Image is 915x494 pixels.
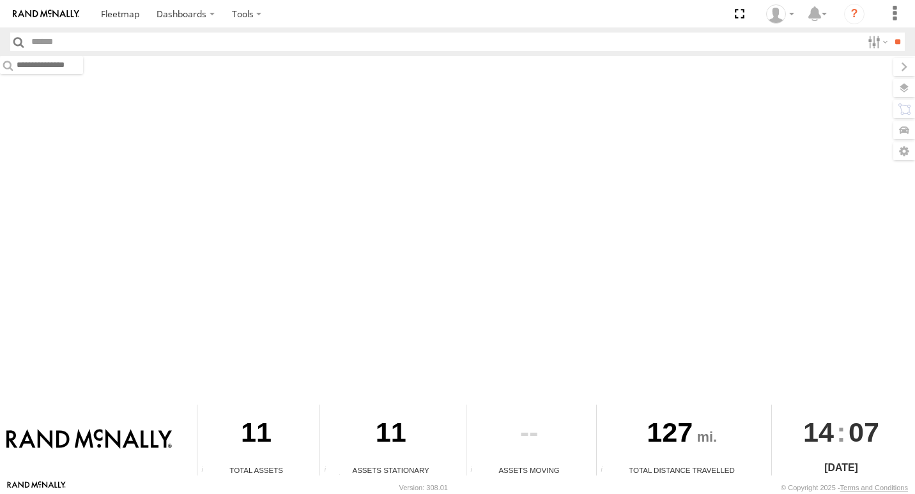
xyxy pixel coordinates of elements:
[466,465,592,475] div: Assets Moving
[844,4,865,24] i: ?
[197,465,315,475] div: Total Assets
[320,466,339,475] div: Total number of assets current stationary.
[466,466,486,475] div: Total number of assets current in transit.
[320,405,461,465] div: 11
[597,405,767,465] div: 127
[893,142,915,160] label: Map Settings
[840,484,908,491] a: Terms and Conditions
[849,405,879,460] span: 07
[597,465,767,475] div: Total Distance Travelled
[781,484,908,491] div: © Copyright 2025 -
[13,10,79,19] img: rand-logo.svg
[197,405,315,465] div: 11
[772,405,911,460] div: :
[762,4,799,24] div: Valeo Dash
[399,484,448,491] div: Version: 308.01
[6,429,172,451] img: Rand McNally
[197,466,217,475] div: Total number of Enabled Assets
[597,466,616,475] div: Total distance travelled by all assets within specified date range and applied filters
[320,465,461,475] div: Assets Stationary
[863,33,890,51] label: Search Filter Options
[772,460,911,475] div: [DATE]
[7,481,66,494] a: Visit our Website
[803,405,834,460] span: 14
